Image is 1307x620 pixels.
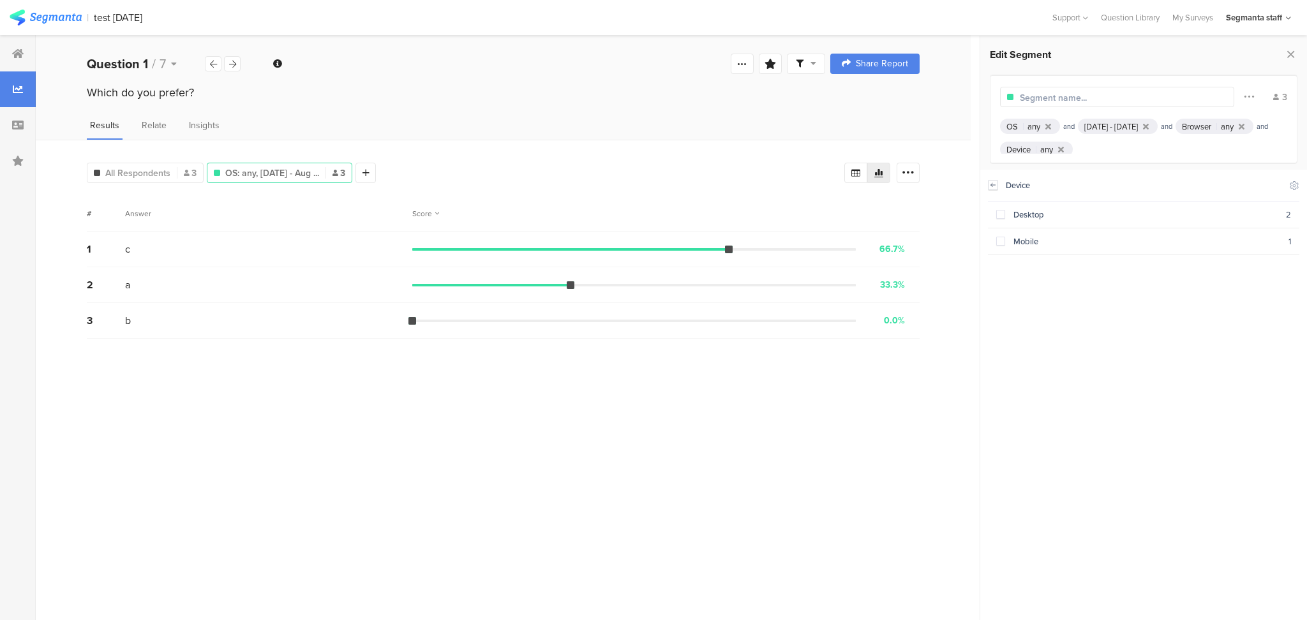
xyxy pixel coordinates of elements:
span: Results [90,119,119,132]
div: 0.0% [884,314,905,327]
div: Desktop [1005,209,1286,221]
div: | [87,10,89,25]
input: Segment name... [1020,91,1131,105]
span: All Respondents [105,166,170,180]
div: and [1060,121,1078,131]
a: Question Library [1094,11,1166,24]
div: OS [1006,121,1018,133]
div: 1 [1288,235,1291,247]
div: 3 [1273,91,1287,104]
span: b [125,313,131,328]
div: Support [1052,8,1088,27]
div: [DATE] - [DATE] [1084,121,1138,133]
div: any [1221,121,1234,133]
div: 3 [87,313,125,328]
div: 2 [1286,209,1291,221]
div: Device [1006,179,1281,191]
div: and [1253,121,1271,131]
div: Device [1006,144,1031,156]
span: / [152,54,156,73]
div: any [1027,121,1040,133]
span: a [125,277,130,292]
span: OS: any, [DATE] - Aug ... [225,166,319,180]
div: Segmanta staff [1226,11,1282,24]
span: 3 [332,166,345,180]
div: 1 [87,242,125,256]
span: Edit Segment [990,47,1051,62]
a: My Surveys [1166,11,1220,24]
div: Browser [1182,121,1211,133]
span: Relate [142,119,167,132]
div: Mobile [1005,235,1288,247]
div: Which do you prefer? [87,84,920,101]
div: # [87,208,125,219]
span: Share Report [856,59,908,68]
div: and [1158,121,1176,131]
div: 33.3% [880,278,905,292]
div: any [1040,144,1053,156]
div: 2 [87,277,125,292]
span: 3 [184,166,197,180]
span: 7 [160,54,166,73]
div: Score [412,208,439,219]
div: 66.7% [879,242,905,256]
span: c [125,242,130,256]
span: Insights [189,119,220,132]
div: test [DATE] [94,11,142,24]
img: segmanta logo [10,10,82,26]
b: Question 1 [87,54,148,73]
div: Answer [125,208,151,219]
